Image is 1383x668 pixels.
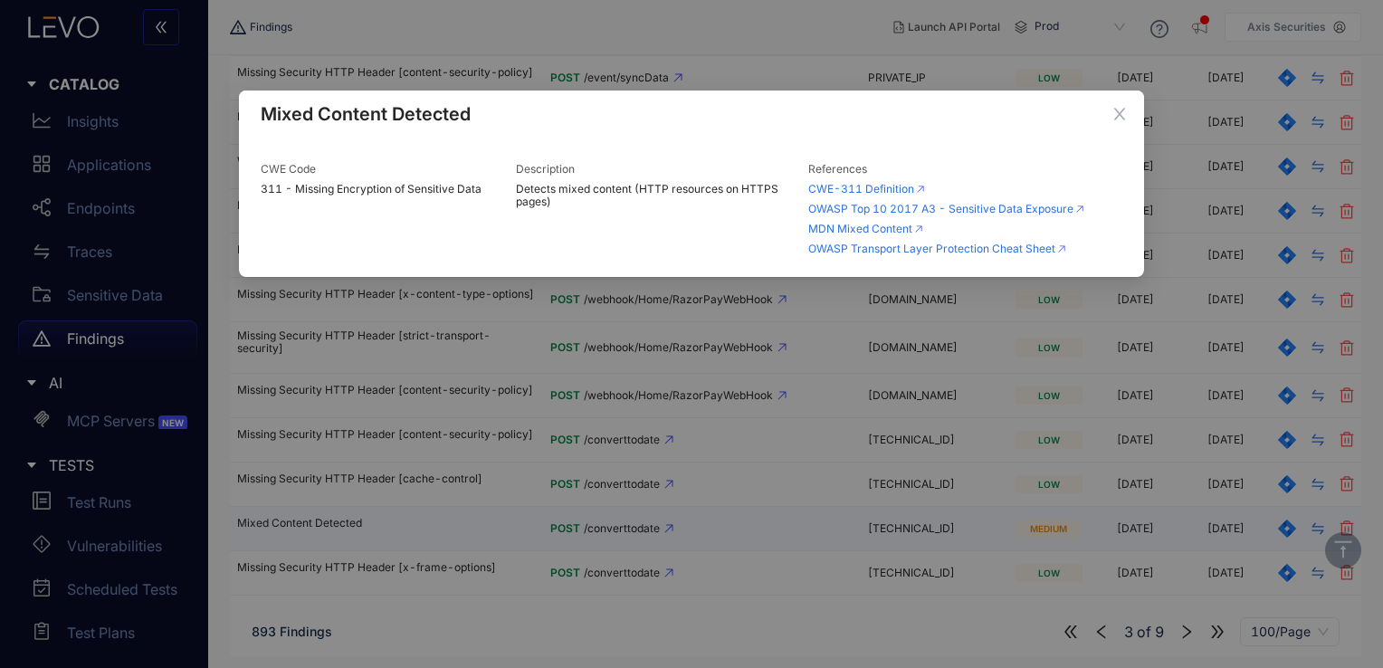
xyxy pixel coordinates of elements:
button: Close [1095,91,1144,139]
span: 311 - Missing Encryption of Sensitive Data [261,183,501,196]
a: MDN Mixed Content [808,223,922,235]
span: CWE Code [261,162,316,176]
span: Description [516,162,575,176]
a: OWASP Transport Layer Protection Cheat Sheet [808,243,1065,255]
span: References [808,162,867,176]
span: Detects mixed content (HTTP resources on HTTPS pages) [516,183,794,208]
a: OWASP Top 10 2017 A3 - Sensitive Data Exposure [808,203,1083,215]
span: Mixed Content Detected [261,105,1122,123]
a: CWE-311 Definition [808,183,924,196]
span: close [1111,106,1128,122]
